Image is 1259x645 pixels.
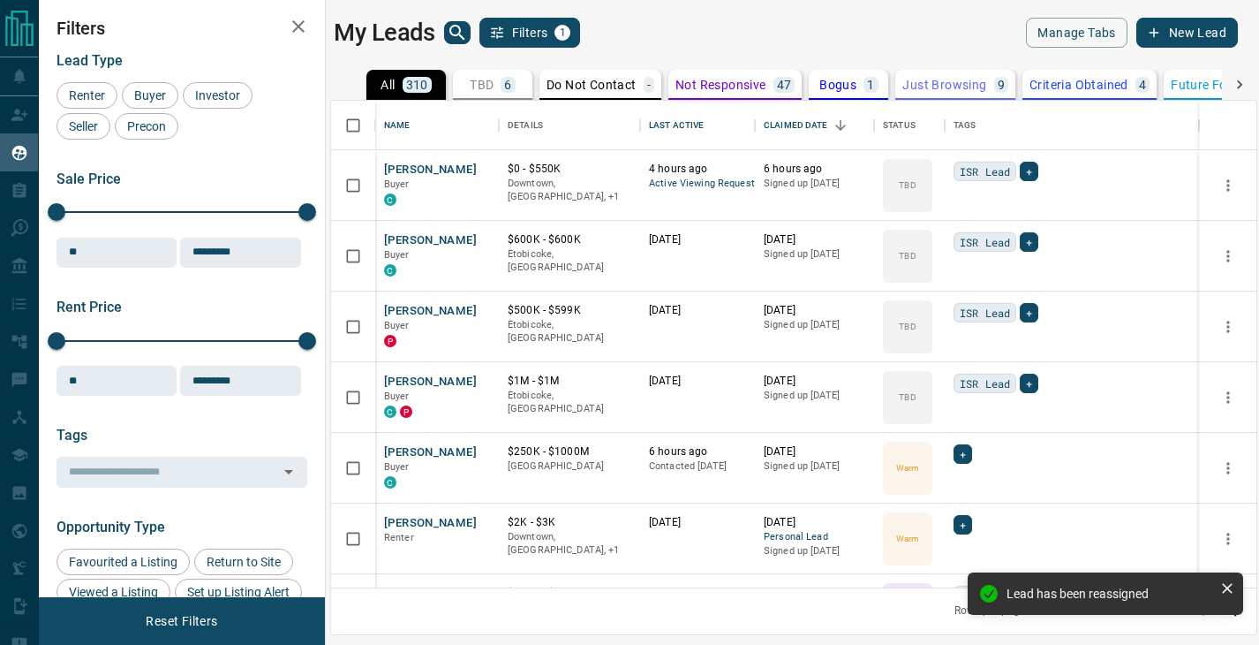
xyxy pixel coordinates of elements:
[954,444,972,464] div: +
[1026,18,1127,48] button: Manage Tabs
[381,79,395,91] p: All
[508,162,631,177] p: $0 - $550K
[384,101,411,150] div: Name
[649,586,746,601] p: [DATE]
[189,88,246,102] span: Investor
[470,79,494,91] p: TBD
[194,549,293,575] div: Return to Site
[649,444,746,459] p: 6 hours ago
[134,606,229,636] button: Reset Filters
[508,459,631,474] p: [GEOGRAPHIC_DATA]
[508,374,631,389] p: $1M - $1M
[508,318,631,345] p: Etobicoke, [GEOGRAPHIC_DATA]
[499,101,640,150] div: Details
[547,79,637,91] p: Do Not Contact
[1020,232,1038,252] div: +
[384,406,396,418] div: condos.ca
[384,320,410,331] span: Buyer
[384,374,477,391] button: [PERSON_NAME]
[57,52,123,69] span: Lead Type
[400,406,412,418] div: property.ca
[874,101,945,150] div: Status
[1215,455,1241,482] button: more
[334,19,435,47] h1: My Leads
[63,88,111,102] span: Renter
[647,79,651,91] p: -
[1006,587,1213,601] div: Lead has been reassigned
[122,82,178,109] div: Buyer
[508,177,631,204] p: Toronto
[960,375,1010,392] span: ISR Lead
[1215,172,1241,199] button: more
[1139,79,1146,91] p: 4
[1215,243,1241,269] button: more
[896,532,919,545] p: Warm
[640,101,755,150] div: Last Active
[508,303,631,318] p: $500K - $599K
[57,171,121,187] span: Sale Price
[899,249,916,262] p: TBD
[276,459,301,484] button: Open
[902,79,986,91] p: Just Browsing
[960,304,1010,322] span: ISR Lead
[406,79,428,91] p: 310
[508,247,631,275] p: Etobicoke, [GEOGRAPHIC_DATA]
[63,119,104,133] span: Seller
[121,119,172,133] span: Precon
[57,18,307,39] h2: Filters
[57,299,122,315] span: Rent Price
[764,389,865,403] p: Signed up [DATE]
[764,544,865,558] p: Signed up [DATE]
[883,101,916,150] div: Status
[896,461,919,474] p: Warm
[384,178,410,190] span: Buyer
[649,232,746,247] p: [DATE]
[508,530,631,558] p: Toronto
[1215,526,1241,552] button: more
[777,79,792,91] p: 47
[1026,233,1032,251] span: +
[899,320,916,333] p: TBD
[764,101,828,150] div: Claimed Date
[57,549,190,575] div: Favourited a Listing
[764,530,865,545] span: Personal Lead
[384,532,414,543] span: Renter
[175,579,302,605] div: Set up Listing Alert
[899,391,916,404] p: TBD
[649,177,746,192] span: Active Viewing Request
[764,303,865,318] p: [DATE]
[954,603,1029,618] p: Rows per page:
[1026,304,1032,322] span: +
[764,586,865,601] p: [DATE]
[508,389,631,416] p: Etobicoke, [GEOGRAPHIC_DATA]
[867,79,874,91] p: 1
[1029,79,1128,91] p: Criteria Obtained
[755,101,874,150] div: Claimed Date
[899,178,916,192] p: TBD
[508,101,543,150] div: Details
[57,427,87,444] span: Tags
[819,79,856,91] p: Bogus
[375,101,499,150] div: Name
[384,264,396,277] div: condos.ca
[508,444,631,459] p: $250K - $1000M
[504,79,511,91] p: 6
[63,555,184,569] span: Favourited a Listing
[57,113,110,140] div: Seller
[649,515,746,530] p: [DATE]
[764,459,865,474] p: Signed up [DATE]
[181,585,296,599] span: Set up Listing Alert
[945,101,1199,150] div: Tags
[1136,18,1238,48] button: New Lead
[675,79,766,91] p: Not Responsive
[960,233,1010,251] span: ISR Lead
[764,177,865,191] p: Signed up [DATE]
[57,519,165,535] span: Opportunity Type
[649,162,746,177] p: 4 hours ago
[1215,384,1241,411] button: more
[57,82,117,109] div: Renter
[649,101,704,150] div: Last Active
[960,445,966,463] span: +
[384,162,477,178] button: [PERSON_NAME]
[764,515,865,530] p: [DATE]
